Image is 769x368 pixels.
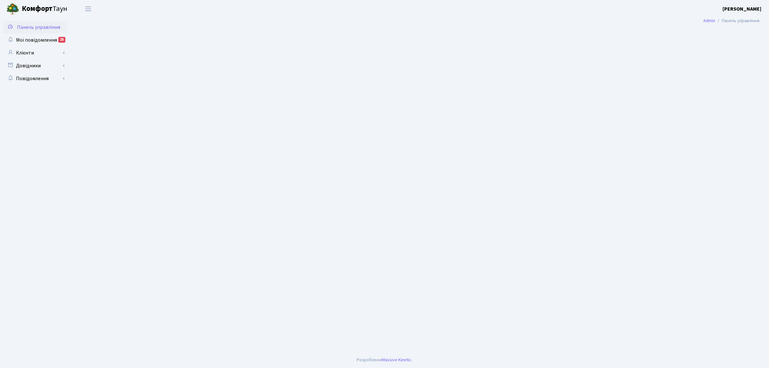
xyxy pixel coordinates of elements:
a: Мої повідомлення25 [3,34,67,46]
a: Клієнти [3,46,67,59]
a: Довідники [3,59,67,72]
li: Панель управління [715,17,759,24]
a: Massive Kinetic [382,356,411,363]
b: Комфорт [22,4,53,14]
div: 25 [58,37,65,43]
a: [PERSON_NAME] [723,5,761,13]
a: Повідомлення [3,72,67,85]
nav: breadcrumb [694,14,769,28]
span: Таун [22,4,67,14]
a: Admin [703,17,715,24]
span: Панель управління [17,24,60,31]
img: logo.png [6,3,19,15]
a: Панель управління [3,21,67,34]
div: Розроблено . [357,356,412,364]
b: [PERSON_NAME] [723,5,761,13]
span: Мої повідомлення [16,37,57,44]
button: Переключити навігацію [80,4,96,14]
